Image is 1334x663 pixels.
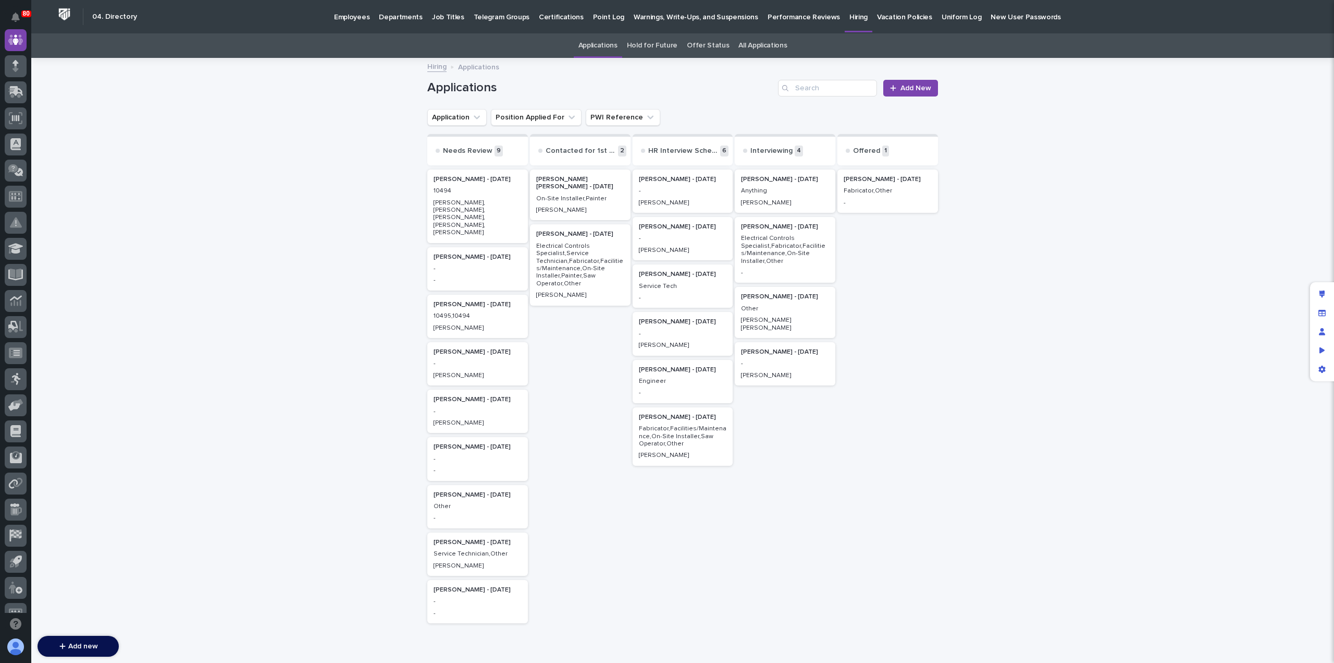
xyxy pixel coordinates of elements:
p: - [434,265,522,272]
p: - [741,269,829,276]
a: Powered byPylon [73,192,126,201]
div: [PERSON_NAME] - [DATE]10495,10494[PERSON_NAME] [427,295,528,338]
div: 📖 [10,132,19,141]
p: [PERSON_NAME] - [DATE] [741,348,829,356]
p: Electrical Controls Specialist,Service Technician,Fabricator,Facilities/Maintenance,On-Site Insta... [536,243,624,287]
p: [PERSON_NAME] [639,247,727,254]
p: [PERSON_NAME] [434,419,522,427]
div: App settings [1313,360,1331,379]
img: 1736555164131-43832dd5-751b-4058-ba23-39d91318e5a0 [10,161,29,180]
p: [PERSON_NAME] [536,207,624,214]
p: - [434,467,522,474]
p: [PERSON_NAME] - [DATE] [639,271,727,278]
p: - [844,199,932,207]
a: Hiring [427,60,447,72]
p: - [434,598,522,605]
p: [PERSON_NAME] [536,292,624,299]
p: [PERSON_NAME], [PERSON_NAME], [PERSON_NAME], [PERSON_NAME], [PERSON_NAME] [434,199,522,237]
p: Needs Review [443,147,492,155]
a: [PERSON_NAME] - [DATE]10494[PERSON_NAME], [PERSON_NAME], [PERSON_NAME], [PERSON_NAME], [PERSON_NAME] [427,170,528,243]
p: Electrical Controls Specialist,Fabricator,Facilities/Maintenance,On-Site Installer,Other [741,235,829,265]
a: [PERSON_NAME] - [DATE]Fabricator,Facilities/Maintenance,On-Site Installer,Saw Operator,Other[PERS... [633,407,733,466]
p: - [434,514,522,522]
h1: Applications [427,80,774,95]
div: [PERSON_NAME] - [DATE]Service Tech- [633,264,733,308]
p: [PERSON_NAME] - [DATE] [741,293,829,300]
div: Manage users [1313,322,1331,341]
div: 🔗 [65,132,73,141]
p: Other [434,503,522,510]
a: [PERSON_NAME] - [DATE]-- [427,247,528,291]
p: [PERSON_NAME] [639,342,727,349]
p: [PERSON_NAME] [741,372,829,379]
p: Service Tech [639,283,727,290]
img: Workspace Logo [55,5,74,24]
p: - [434,610,522,617]
button: Add new [38,636,119,657]
a: Hold for Future [627,33,677,58]
p: [PERSON_NAME] [434,324,522,332]
p: - [434,408,522,415]
p: [PERSON_NAME] [639,452,727,459]
button: Application [427,109,487,126]
span: Help Docs [21,131,57,142]
p: Offered [853,147,880,155]
button: Position Applied For [491,109,582,126]
p: [PERSON_NAME] - [DATE] [434,301,522,308]
a: [PERSON_NAME] - [DATE]-- [427,580,528,623]
p: [PERSON_NAME] - [DATE] [844,176,932,183]
p: - [639,330,727,337]
p: Welcome 👋 [10,41,190,58]
p: [PERSON_NAME] [741,199,829,207]
p: 1 [882,146,889,156]
div: [PERSON_NAME] - [DATE]-[PERSON_NAME] [633,170,733,213]
a: [PERSON_NAME] - [DATE]Engineer- [633,360,733,403]
a: [PERSON_NAME] - [DATE]-[PERSON_NAME] [633,217,733,260]
p: 2 [618,146,626,156]
p: - [639,389,727,396]
div: Preview as [1313,341,1331,360]
p: On-Site Installer,Painter [536,195,624,202]
p: - [639,235,727,242]
p: Other [741,305,829,312]
p: [PERSON_NAME] - [DATE] [639,414,727,421]
a: [PERSON_NAME] - [DATE]-- [427,437,528,480]
p: [PERSON_NAME] [434,562,522,570]
div: Manage fields and data [1313,304,1331,322]
a: [PERSON_NAME] - [DATE]Service Technician,Other[PERSON_NAME] [427,533,528,576]
div: [PERSON_NAME] - [DATE]-[PERSON_NAME] [427,390,528,433]
a: Offer Status [687,33,729,58]
p: [PERSON_NAME] - [DATE] [639,318,727,326]
div: [PERSON_NAME] - [DATE]Other[PERSON_NAME] [PERSON_NAME] [735,287,835,338]
p: Fabricator,Other [844,187,932,195]
div: [PERSON_NAME] - [DATE]Electrical Controls Specialist,Service Technician,Fabricator,Facilities/Mai... [530,224,631,305]
div: [PERSON_NAME] - [DATE]Fabricator,Other- [837,170,938,213]
p: - [639,187,727,195]
a: [PERSON_NAME] - [DATE]-[PERSON_NAME] [427,342,528,385]
button: PWI Reference [586,109,660,126]
a: Add New [883,80,938,97]
div: [PERSON_NAME] - [DATE]Anything[PERSON_NAME] [735,170,835,213]
p: 10495,10494 [434,312,522,320]
p: Service Technician,Other [434,550,522,558]
p: HR Interview Scheduled / Complete [648,147,719,155]
input: Search [778,80,877,97]
p: [PERSON_NAME] - [DATE] [639,223,727,231]
a: [PERSON_NAME] - [DATE]Other- [427,485,528,528]
p: [PERSON_NAME] - [DATE] [639,366,727,373]
img: Stacker [10,10,31,31]
a: [PERSON_NAME] - [DATE]-[PERSON_NAME] [735,342,835,385]
p: [PERSON_NAME] - [DATE] [536,231,624,238]
p: 9 [495,146,503,156]
a: 🔗Onboarding Call [61,127,137,146]
p: Fabricator,Facilities/Maintenance,On-Site Installer,Saw Operator,Other [639,425,727,448]
div: [PERSON_NAME] - [DATE]Electrical Controls Specialist,Fabricator,Facilities/Maintenance,On-Site In... [735,217,835,283]
p: 4 [795,146,803,156]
